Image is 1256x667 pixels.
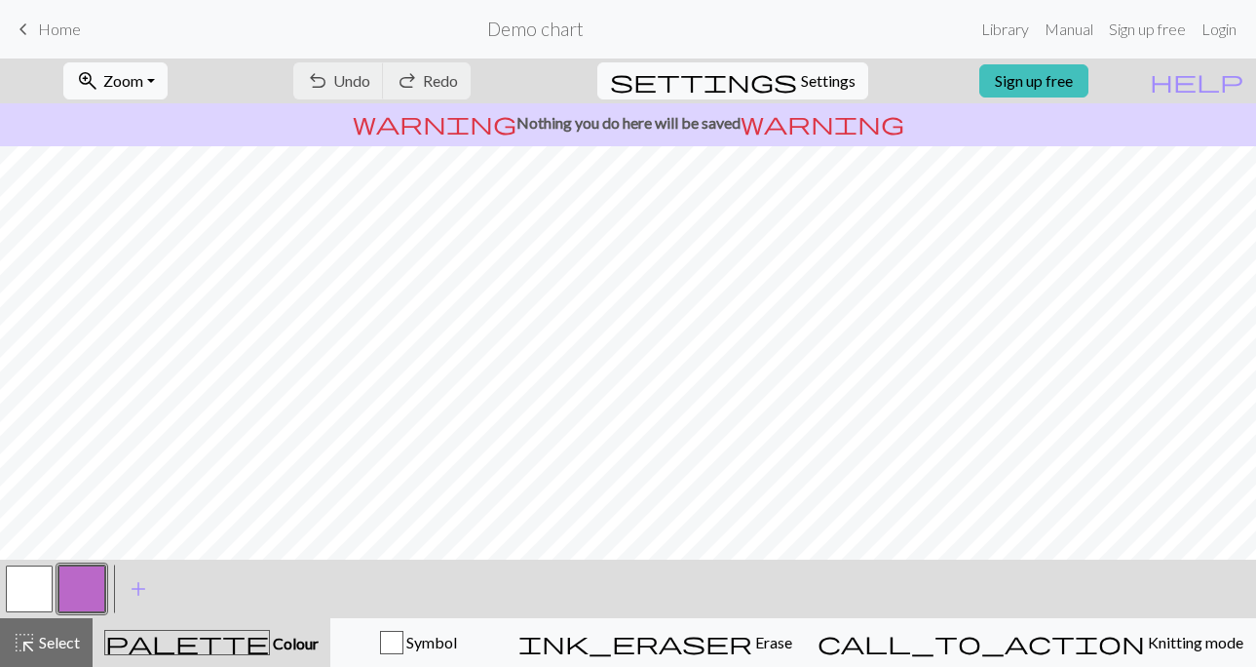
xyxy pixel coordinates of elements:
[805,618,1256,667] button: Knitting mode
[1194,10,1244,49] a: Login
[801,69,856,93] span: Settings
[270,634,319,652] span: Colour
[597,62,868,99] button: SettingsSettings
[979,64,1088,98] a: Sign up free
[506,618,805,667] button: Erase
[12,13,81,46] a: Home
[1150,67,1243,95] span: help
[610,67,797,95] span: settings
[1145,633,1243,651] span: Knitting mode
[103,71,143,90] span: Zoom
[973,10,1037,49] a: Library
[818,629,1145,656] span: call_to_action
[518,629,752,656] span: ink_eraser
[487,18,584,40] h2: Demo chart
[610,69,797,93] i: Settings
[93,618,330,667] button: Colour
[1037,10,1101,49] a: Manual
[36,633,80,651] span: Select
[752,633,792,651] span: Erase
[12,16,35,43] span: keyboard_arrow_left
[8,111,1248,135] p: Nothing you do here will be saved
[38,20,81,38] span: Home
[403,633,457,651] span: Symbol
[741,109,904,137] span: warning
[63,62,168,99] button: Zoom
[13,629,36,656] span: highlight_alt
[76,67,99,95] span: zoom_in
[353,109,516,137] span: warning
[330,618,506,667] button: Symbol
[127,575,150,603] span: add
[105,629,269,656] span: palette
[1101,10,1194,49] a: Sign up free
